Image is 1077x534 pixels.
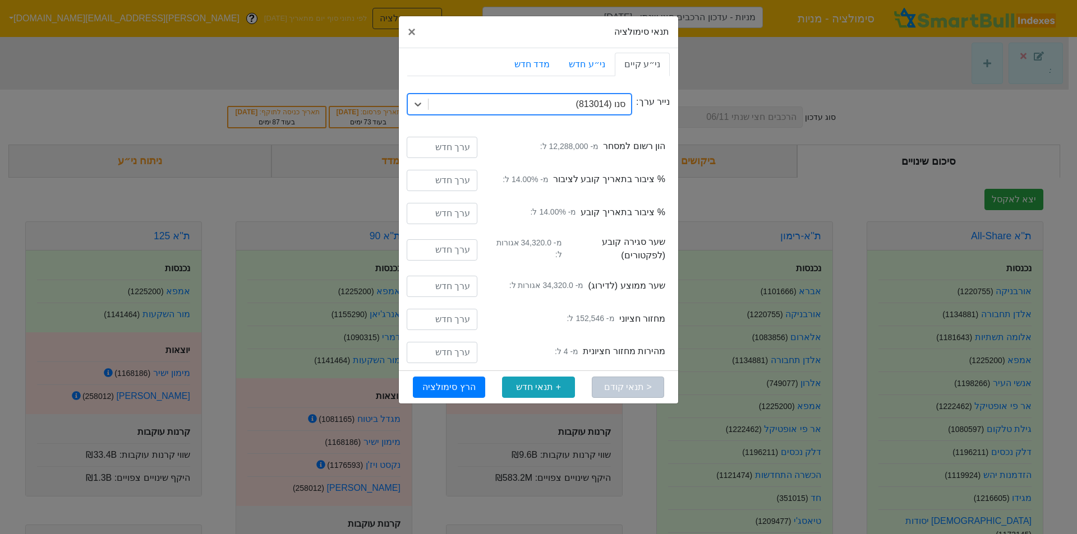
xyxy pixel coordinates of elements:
label: שער ממוצע (לדירוג) [505,279,665,292]
input: ערך חדש [407,276,477,297]
a: ני״ע חדש [559,53,614,76]
label: נייר ערך: [636,95,670,109]
label: הון רשום למסחר [536,140,665,153]
label: מהירות מחזור חציונית [550,345,665,358]
button: הרץ סימולציה [413,377,485,398]
input: ערך חדש [407,137,477,158]
small: מ- 34,320.0 אגורות ל: [495,237,562,261]
div: סנו (813014) [576,97,626,111]
label: מחזור חציוני [563,312,665,326]
input: ערך חדש [407,342,477,363]
small: מ- 152,546 ל: [567,313,615,324]
div: תנאי סימולציה [399,16,678,48]
small: מ- 34,320.0 אגורות ל: [509,280,584,291]
small: מ- 4 ל: [555,346,578,357]
small: מ- 14.00% ל: [503,174,549,185]
a: ני״ע קיים [615,53,670,76]
input: ערך חדש [407,239,477,261]
small: מ- 12,288,000 ל: [540,141,599,152]
span: × [408,24,416,39]
input: ערך חדש [407,309,477,330]
label: % ציבור בתאריך קובע לציבור [498,173,665,186]
small: מ- 14.00% ל: [531,206,577,218]
a: מדד חדש [505,53,559,76]
button: + תנאי חדש [502,377,574,398]
input: ערך חדש [407,170,477,191]
label: שער סגירה קובע (לפקטורים) [490,235,665,262]
button: < תנאי קודם [592,377,664,398]
label: % ציבור בתאריך קובע [526,206,665,219]
input: ערך חדש [407,203,477,224]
